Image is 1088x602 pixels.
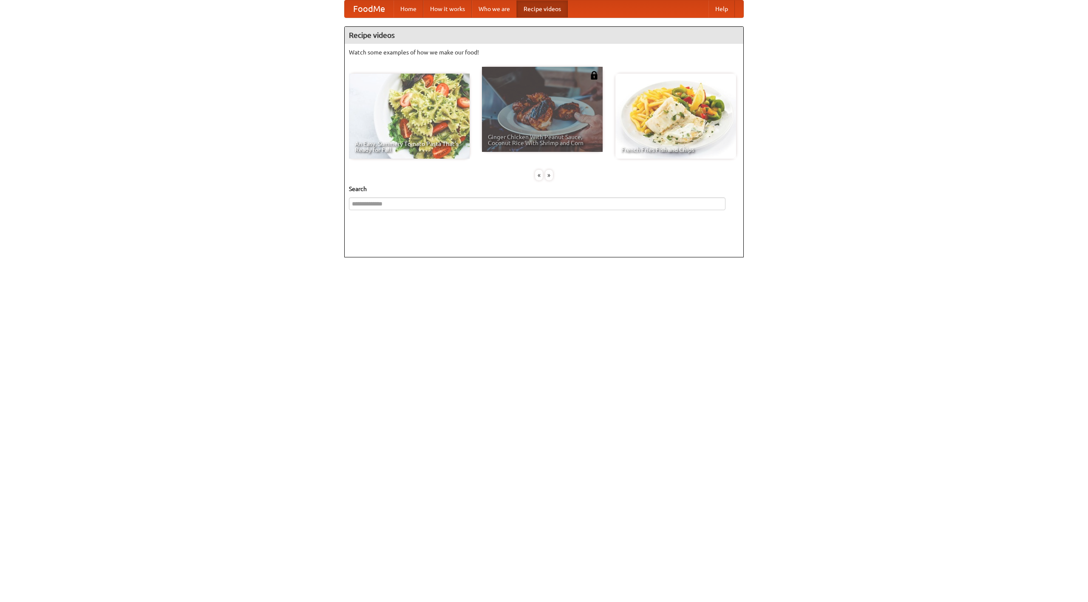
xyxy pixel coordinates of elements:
[615,74,736,159] a: French Fries Fish and Chips
[355,141,464,153] span: An Easy, Summery Tomato Pasta That's Ready for Fall
[545,170,553,180] div: »
[590,71,598,80] img: 483408.png
[517,0,568,17] a: Recipe videos
[394,0,423,17] a: Home
[423,0,472,17] a: How it works
[349,185,739,193] h5: Search
[708,0,735,17] a: Help
[349,48,739,57] p: Watch some examples of how we make our food!
[345,27,743,44] h4: Recipe videos
[345,0,394,17] a: FoodMe
[349,74,470,159] a: An Easy, Summery Tomato Pasta That's Ready for Fall
[472,0,517,17] a: Who we are
[621,147,730,153] span: French Fries Fish and Chips
[535,170,543,180] div: «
